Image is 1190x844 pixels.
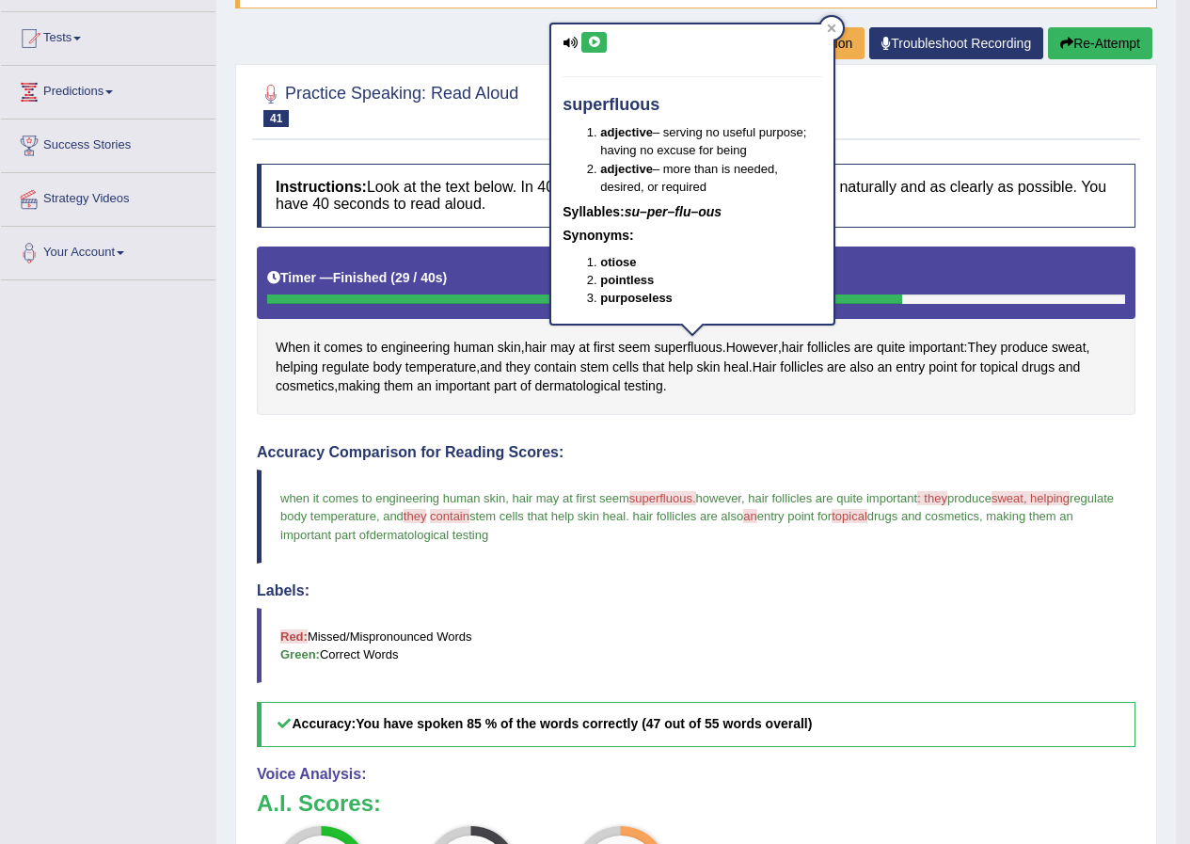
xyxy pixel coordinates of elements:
[550,338,575,358] span: Click to see word definition
[878,358,893,377] span: Click to see word definition
[366,338,377,358] span: Click to see word definition
[632,509,743,523] span: hair follicles are also
[390,270,395,285] b: (
[1022,358,1055,377] span: Click to see word definition
[563,96,822,115] h4: superfluous
[909,338,963,358] span: Click to see word definition
[257,164,1135,227] h4: Look at the text below. In 40 seconds, you must read this text aloud as naturally and as clearly ...
[525,338,547,358] span: Click to see word definition
[979,509,983,523] span: ,
[1058,358,1080,377] span: Click to see word definition
[276,358,318,377] span: Click to see word definition
[376,509,380,523] span: ,
[654,338,722,358] span: Click to see word definition
[534,358,577,377] span: Click to see word definition
[373,358,402,377] span: Click to see word definition
[257,608,1135,683] blockquote: Missed/Mispronounced Words Correct Words
[313,338,320,358] span: Click to see word definition
[579,338,590,358] span: Click to see word definition
[600,291,673,305] b: purposeless
[757,509,833,523] span: entry point for
[520,376,532,396] span: Click to see word definition
[384,376,413,396] span: Click to see word definition
[992,491,1070,505] span: sweat, helping
[600,162,653,176] b: adjective
[618,338,650,358] span: Click to see word definition
[600,255,636,269] b: otiose
[257,80,518,127] h2: Practice Speaking: Read Aloud
[276,376,334,396] span: Click to see word definition
[980,358,1018,377] span: Click to see word definition
[381,338,450,358] span: Click to see word definition
[827,358,846,377] span: Click to see word definition
[498,338,521,358] span: Click to see word definition
[849,358,874,377] span: Click to see word definition
[600,273,654,287] b: pointless
[338,376,380,396] span: Click to see word definition
[280,491,505,505] span: when it comes to engineering human skin
[741,491,745,505] span: ,
[395,270,443,285] b: 29 / 40s
[267,271,447,285] h5: Timer —
[748,491,917,505] span: hair follicles are quite important
[600,125,653,139] b: adjective
[263,110,289,127] span: 41
[324,338,362,358] span: Click to see word definition
[322,358,370,377] span: Click to see word definition
[276,338,310,358] span: Click to see word definition
[480,358,501,377] span: Click to see word definition
[726,338,778,358] span: Click to see word definition
[917,491,947,505] span: : they
[877,338,905,358] span: Click to see word definition
[1,66,215,113] a: Predictions
[1,227,215,274] a: Your Account
[505,358,530,377] span: Click to see word definition
[1052,338,1087,358] span: Click to see word definition
[280,509,1076,541] span: making them an important part of
[961,358,976,377] span: Click to see word definition
[743,509,756,523] span: an
[780,358,823,377] span: Click to see word definition
[257,582,1135,599] h4: Labels:
[668,358,692,377] span: Click to see word definition
[469,509,626,523] span: stem cells that help skin heal
[257,444,1135,461] h4: Accuracy Comparison for Reading Scores:
[600,123,822,159] li: – serving no useful purpose; having no excuse for being
[1,173,215,220] a: Strategy Videos
[625,204,722,219] em: su–per–flu–ous
[534,376,620,396] span: Click to see word definition
[896,358,925,377] span: Click to see word definition
[1,12,215,59] a: Tests
[600,160,822,196] li: – more than is needed, desired, or required
[333,270,388,285] b: Finished
[1,119,215,167] a: Success Stories
[453,338,494,358] span: Click to see word definition
[867,509,979,523] span: drugs and cosmetics
[624,376,662,396] span: Click to see word definition
[512,491,628,505] span: hair may at first seem
[443,270,448,285] b: )
[505,491,509,505] span: ,
[807,338,850,358] span: Click to see word definition
[928,358,957,377] span: Click to see word definition
[947,491,992,505] span: produce
[869,27,1043,59] a: Troubleshoot Recording
[436,376,490,396] span: Click to see word definition
[629,491,696,505] span: superfluous.
[356,716,812,731] b: You have spoken 85 % of the words correctly (47 out of 55 words overall)
[563,229,822,243] h5: Synonyms:
[967,338,996,358] span: Click to see word definition
[280,629,308,644] b: Red:
[643,358,664,377] span: Click to see word definition
[723,358,748,377] span: Click to see word definition
[383,509,404,523] span: and
[854,338,873,358] span: Click to see word definition
[696,491,741,505] span: however
[1000,338,1048,358] span: Click to see word definition
[494,376,516,396] span: Click to see word definition
[594,338,615,358] span: Click to see word definition
[782,338,803,358] span: Click to see word definition
[370,528,488,542] span: dermatological testing
[626,509,629,523] span: .
[563,205,822,219] h5: Syllables:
